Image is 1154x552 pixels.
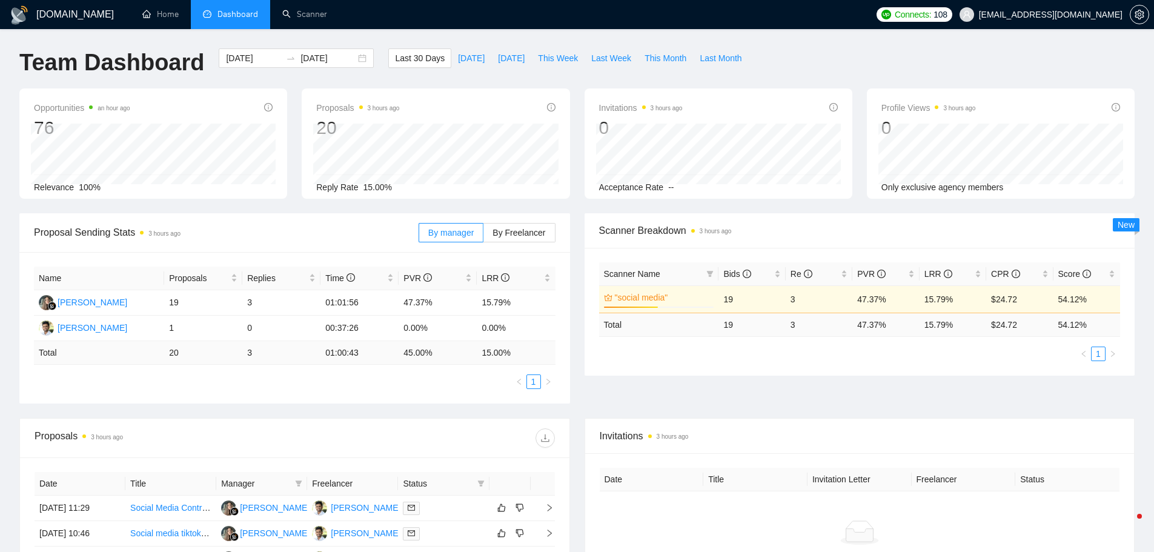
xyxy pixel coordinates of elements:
span: crown [604,293,612,302]
span: info-circle [547,103,555,111]
span: Time [325,273,354,283]
th: Name [34,267,164,290]
td: Social media tiktok and instagram specialist [125,521,216,547]
li: Next Page [541,374,555,389]
td: 15.00 % [477,341,555,365]
div: 20 [316,116,399,139]
img: gigradar-bm.png [48,302,56,310]
td: 19 [164,290,242,316]
td: $24.72 [986,285,1053,313]
th: Invitation Letter [807,468,912,491]
button: dislike [512,526,527,540]
th: Manager [216,472,307,496]
time: 3 hours ago [148,230,181,237]
span: left [1080,350,1087,357]
a: "social media" [615,291,712,304]
td: 3 [242,290,320,316]
div: [PERSON_NAME] [240,501,310,514]
time: 3 hours ago [943,105,975,111]
td: 0 [242,316,320,341]
a: LK[PERSON_NAME] [221,502,310,512]
time: 3 hours ago [651,105,683,111]
span: Proposals [169,271,228,285]
span: 100% [79,182,101,192]
span: CPR [991,269,1020,279]
td: Total [599,313,719,336]
time: an hour ago [98,105,130,111]
td: Total [34,341,164,365]
td: 54.12% [1053,285,1120,313]
span: filter [475,474,487,493]
td: 54.12 % [1053,313,1120,336]
span: New [1118,220,1135,230]
span: PVR [857,269,886,279]
span: Only exclusive agency members [881,182,1004,192]
span: This Month [645,52,686,65]
li: Previous Page [1076,347,1091,361]
th: Replies [242,267,320,290]
img: SH [39,321,54,336]
td: 01:00:43 [320,341,399,365]
span: PVR [403,273,432,283]
td: 47.37% [399,290,477,316]
td: 0.00% [399,316,477,341]
input: Start date [226,52,281,65]
div: Proposals [35,428,294,448]
td: 20 [164,341,242,365]
td: $ 24.72 [986,313,1053,336]
a: Social media tiktok and instagram specialist [130,528,294,538]
td: 00:37:26 [320,316,399,341]
span: swap-right [286,53,296,63]
td: [DATE] 11:29 [35,496,125,521]
span: filter [295,480,302,487]
img: gigradar-bm.png [230,533,239,541]
span: dashboard [203,10,211,18]
img: logo [10,5,29,25]
div: [PERSON_NAME] [58,296,127,309]
span: By Freelancer [492,228,545,238]
span: info-circle [1083,270,1091,278]
span: Relevance [34,182,74,192]
span: info-circle [877,270,886,278]
button: left [512,374,526,389]
div: 0 [881,116,976,139]
span: LRR [482,273,509,283]
span: info-circle [944,270,952,278]
a: 1 [527,375,540,388]
a: SH[PERSON_NAME] [312,528,400,537]
span: left [516,378,523,385]
span: Connects: [895,8,931,21]
iframe: Intercom live chat [1113,511,1142,540]
a: LK[PERSON_NAME] [39,297,127,307]
li: Next Page [1106,347,1120,361]
span: [DATE] [458,52,485,65]
img: upwork-logo.png [881,10,891,19]
time: 3 hours ago [700,228,732,234]
a: setting [1130,10,1149,19]
th: Title [703,468,807,491]
span: Dashboard [217,9,258,19]
span: Reply Rate [316,182,358,192]
time: 3 hours ago [91,434,123,441]
th: Status [1015,468,1119,491]
span: Last Week [591,52,631,65]
div: [PERSON_NAME] [331,501,400,514]
span: to [286,53,296,63]
li: 1 [526,374,541,389]
th: Proposals [164,267,242,290]
span: info-circle [347,273,355,282]
span: Status [403,477,472,490]
th: Date [600,468,704,491]
button: right [541,374,555,389]
td: 1 [164,316,242,341]
span: like [497,528,506,538]
span: like [497,503,506,513]
span: user [963,10,971,19]
a: searchScanner [282,9,327,19]
span: Invitations [599,101,683,115]
span: right [536,504,554,512]
button: like [494,526,509,540]
td: 47.37 % [852,313,919,336]
span: 108 [933,8,947,21]
img: SH [312,526,327,541]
